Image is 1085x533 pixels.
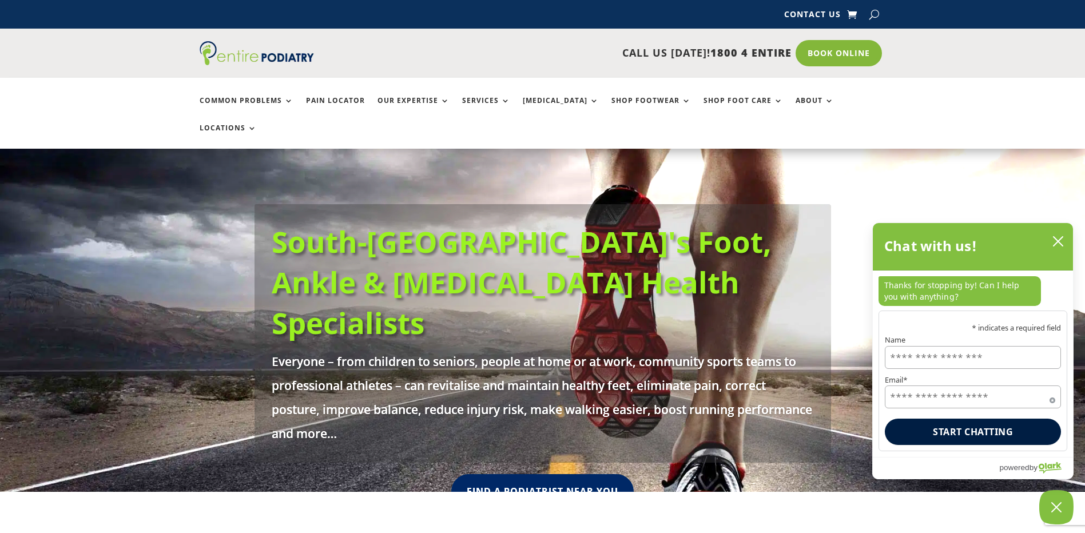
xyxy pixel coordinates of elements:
a: Our Expertise [377,97,450,121]
h2: Chat with us! [884,234,977,257]
label: Email* [885,376,1061,384]
label: Name [885,336,1061,344]
span: Required field [1050,395,1055,401]
a: Find A Podiatrist Near You [451,474,634,509]
a: Shop Foot Care [704,97,783,121]
p: Everyone – from children to seniors, people at home or at work, community sports teams to profess... [272,349,814,446]
a: Entire Podiatry [200,56,314,67]
a: South-[GEOGRAPHIC_DATA]'s Foot, Ankle & [MEDICAL_DATA] Health Specialists [272,221,772,343]
p: CALL US [DATE]! [358,46,792,61]
button: close chatbox [1049,233,1067,250]
input: Name [885,346,1061,369]
span: powered [999,460,1029,475]
p: * indicates a required field [885,324,1061,332]
a: Shop Footwear [611,97,691,121]
a: Locations [200,124,257,149]
span: 1800 4 ENTIRE [710,46,792,59]
a: About [796,97,834,121]
img: logo (1) [200,41,314,65]
a: Common Problems [200,97,293,121]
span: by [1030,460,1038,475]
a: Pain Locator [306,97,365,121]
button: Close Chatbox [1039,490,1074,524]
input: Email [885,385,1061,408]
a: Powered by Olark [999,458,1073,479]
p: Thanks for stopping by! Can I help you with anything? [879,276,1041,306]
div: chat [873,271,1073,311]
a: Services [462,97,510,121]
a: [MEDICAL_DATA] [523,97,599,121]
div: olark chatbox [872,222,1074,479]
a: Book Online [796,40,882,66]
a: Contact Us [784,10,841,23]
button: Start chatting [885,419,1061,445]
